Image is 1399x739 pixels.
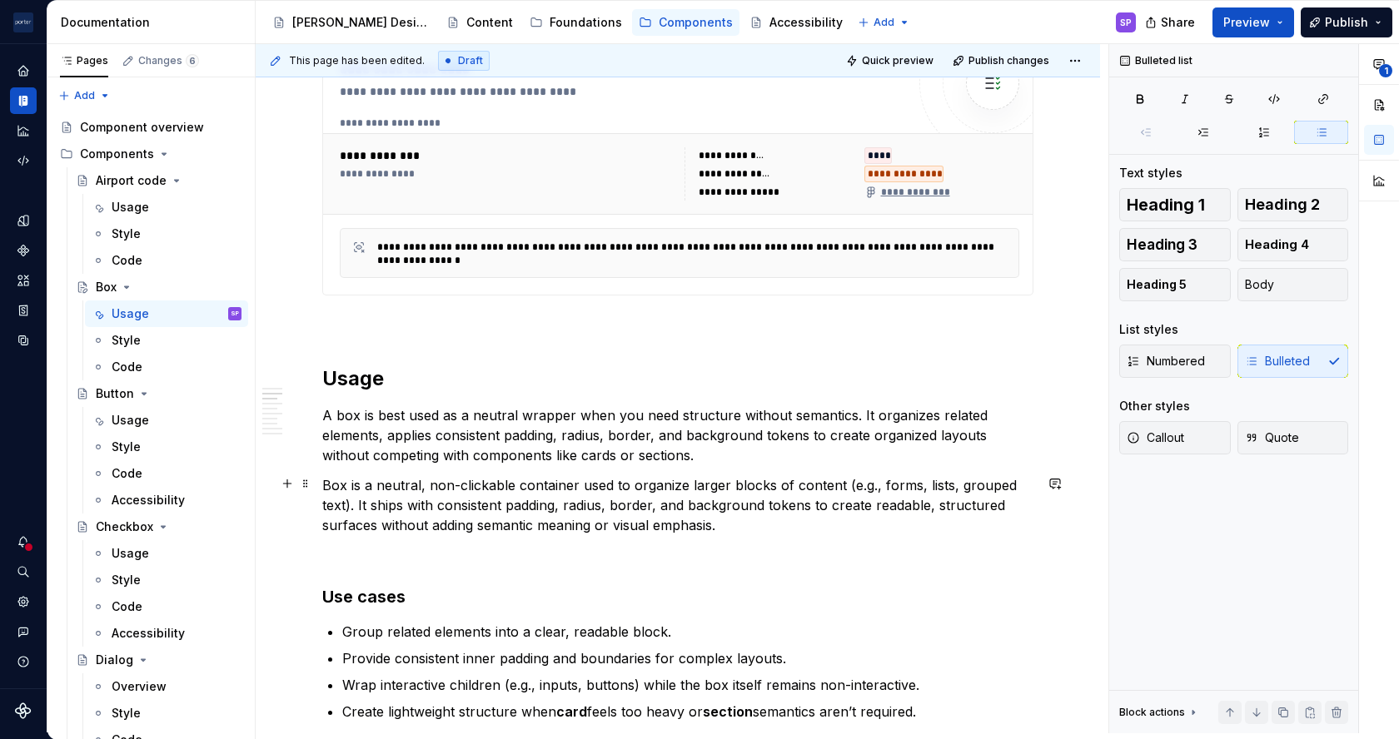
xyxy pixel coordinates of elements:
[841,49,941,72] button: Quick preview
[80,146,154,162] div: Components
[10,57,37,84] div: Home
[112,678,167,695] div: Overview
[862,54,933,67] span: Quick preview
[1245,429,1299,446] span: Quote
[874,16,894,29] span: Add
[1127,353,1205,369] span: Numbered
[112,439,141,455] div: Style
[1127,196,1205,213] span: Heading 1
[85,460,248,487] a: Code
[322,365,1033,392] h2: Usage
[1119,701,1200,724] div: Block actions
[1325,14,1368,31] span: Publish
[74,89,95,102] span: Add
[10,267,37,294] a: Assets
[769,14,843,31] div: Accessibility
[10,297,37,324] a: Storybook stories
[10,588,37,615] a: Settings
[85,221,248,247] a: Style
[1119,706,1185,719] div: Block actions
[322,475,1033,535] p: Box is a neutral, non-clickable container used to organize larger blocks of content (e.g., forms,...
[1245,236,1309,253] span: Heading 4
[743,9,849,36] a: Accessibility
[322,405,1033,465] p: A box is best used as a neutral wrapper when you need structure without semantics. It organizes r...
[112,625,185,642] div: Accessibility
[85,567,248,593] a: Style
[112,598,142,615] div: Code
[440,9,520,36] a: Content
[1237,421,1349,454] button: Quote
[1245,196,1320,213] span: Heading 2
[112,572,141,588] div: Style
[1119,228,1231,261] button: Heading 3
[10,558,37,585] div: Search ⌘K
[112,332,141,349] div: Style
[1301,7,1392,37] button: Publish
[10,147,37,174] a: Code automation
[13,12,33,32] img: f0306bc8-3074-41fb-b11c-7d2e8671d5eb.png
[96,172,167,189] div: Airport code
[112,359,142,375] div: Code
[659,14,733,31] div: Components
[85,434,248,460] a: Style
[69,513,248,540] a: Checkbox
[96,385,134,402] div: Button
[85,300,248,327] a: UsageSP
[968,54,1049,67] span: Publish changes
[112,492,185,508] div: Accessibility
[342,648,1033,668] p: Provide consistent inner padding and boundaries for complex layouts.
[342,675,1033,695] p: Wrap interactive children (e.g., inputs, buttons) while the box itself remains non-interactive.
[550,14,622,31] div: Foundations
[1245,276,1274,293] span: Body
[1212,7,1294,37] button: Preview
[85,540,248,567] a: Usage
[1119,398,1190,414] div: Other styles
[96,652,133,668] div: Dialog
[69,274,248,300] a: Box
[85,327,248,354] a: Style
[289,54,425,67] span: This page has been edited.
[1119,345,1231,378] button: Numbered
[10,528,37,555] button: Notifications
[85,620,248,647] a: Accessibility
[10,327,37,354] a: Data sources
[85,593,248,620] a: Code
[15,702,32,719] svg: Supernova Logo
[1237,228,1349,261] button: Heading 4
[10,618,37,645] div: Contact support
[80,119,204,136] div: Component overview
[10,237,37,264] a: Components
[112,305,149,322] div: Usage
[85,194,248,221] a: Usage
[342,622,1033,642] p: Group related elements into a clear, readable block.
[1237,268,1349,301] button: Body
[112,705,141,722] div: Style
[85,407,248,434] a: Usage
[53,114,248,141] a: Component overview
[10,87,37,114] a: Documentation
[85,700,248,727] a: Style
[1119,421,1231,454] button: Callout
[1237,188,1349,221] button: Heading 2
[186,54,199,67] span: 6
[53,84,116,107] button: Add
[61,14,248,31] div: Documentation
[85,487,248,513] a: Accessibility
[266,6,849,39] div: Page tree
[69,380,248,407] a: Button
[85,673,248,700] a: Overview
[632,9,739,36] a: Components
[112,252,142,269] div: Code
[458,54,483,67] span: Draft
[1119,268,1231,301] button: Heading 5
[322,585,1033,608] h3: Use cases
[53,141,248,167] div: Components
[10,117,37,144] a: Analytics
[1119,321,1178,338] div: List styles
[112,465,142,482] div: Code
